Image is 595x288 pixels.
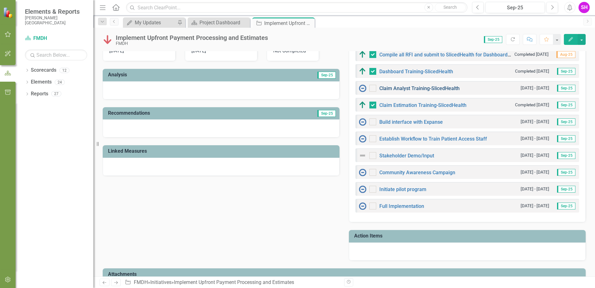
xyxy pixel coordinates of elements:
small: Completed [DATE] [515,102,549,108]
img: No Information [359,169,366,176]
input: Search Below... [25,50,87,60]
a: Project Dashboard [189,19,248,26]
div: 24 [55,79,65,85]
img: Below Plan [103,35,113,45]
a: Community Awareness Campaign [379,170,455,175]
span: Sep-25 [557,85,575,92]
a: Claim Analyst Training-SlicedHealth [379,85,460,91]
h3: Analysis [108,72,222,78]
a: Build interface with Expanse [379,119,443,125]
div: Implement Upfront Payment Processing and Estimates [264,19,313,27]
span: Sep-25 [557,102,575,108]
button: SH [579,2,590,13]
div: 27 [51,91,61,97]
a: Initiatives [150,279,171,285]
div: Implement Upfront Payment Processing and Estimates [174,279,294,285]
img: No Information [359,135,366,142]
img: ClearPoint Strategy [3,7,14,18]
button: Sep-25 [485,2,545,13]
small: [DATE] - [DATE] [521,186,549,192]
a: Establish Workflow to Train Patient Access Staff [379,136,487,142]
div: Project Dashboard [199,19,248,26]
a: FMDH [134,279,148,285]
span: Sep-25 [317,110,336,117]
h3: Attachments [108,271,583,277]
img: Above Target [359,101,366,109]
span: Sep-25 [557,135,575,142]
small: [DATE] - [DATE] [521,152,549,158]
span: Search [443,5,457,10]
a: Initiate pilot program [379,186,426,192]
a: My Updates [124,19,176,26]
small: [DATE] - [DATE] [521,203,549,209]
span: Elements & Reports [25,8,87,15]
img: No Information [359,202,366,210]
img: Above Target [359,51,366,58]
span: Sep-25 [557,186,575,193]
div: Implement Upfront Payment Processing and Estimates [116,34,268,41]
span: Sep-25 [317,72,336,79]
img: Above Target [359,68,366,75]
span: Sep-25 [557,203,575,209]
h3: Recommendations [108,110,265,116]
small: [PERSON_NAME][GEOGRAPHIC_DATA] [25,15,87,26]
img: Not Defined [359,152,366,159]
div: My Updates [135,19,176,26]
small: [DATE] - [DATE] [521,85,549,91]
a: Reports [31,90,48,98]
small: [DATE] - [DATE] [521,169,549,175]
span: Sep-25 [557,68,575,75]
a: Elements [31,79,52,86]
button: Search [435,3,466,12]
span: Sep-25 [557,169,575,176]
small: [DATE] - [DATE] [521,119,549,125]
span: Sep-25 [557,118,575,125]
a: FMDH [25,35,87,42]
span: Aug-25 [556,51,575,58]
img: No Information [359,84,366,92]
span: Sep-25 [484,36,502,43]
div: FMDH [116,41,268,46]
small: Completed [DATE] [515,68,549,74]
img: No Information [359,185,366,193]
div: Sep-25 [488,4,543,12]
h3: Linked Measures [108,148,336,154]
a: Dashboard Training-SlicedHealth [379,69,453,74]
input: Search ClearPoint... [126,2,467,13]
span: Sep-25 [557,152,575,159]
a: Scorecards [31,67,56,74]
a: Compile all RFI and submit to SlicedHealth for Dashboard Build [379,52,520,58]
div: » » [125,279,340,286]
div: 12 [59,68,69,73]
h3: Action Items [354,233,583,239]
a: Full Implementation [379,203,424,209]
div: Not Completed [267,42,319,61]
img: No Information [359,118,366,126]
a: Claim Estimation Training-SlicedHealth [379,102,466,108]
small: [DATE] - [DATE] [521,136,549,142]
small: Completed [DATE] [514,51,549,57]
a: Stakeholder Demo/Input [379,153,434,159]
